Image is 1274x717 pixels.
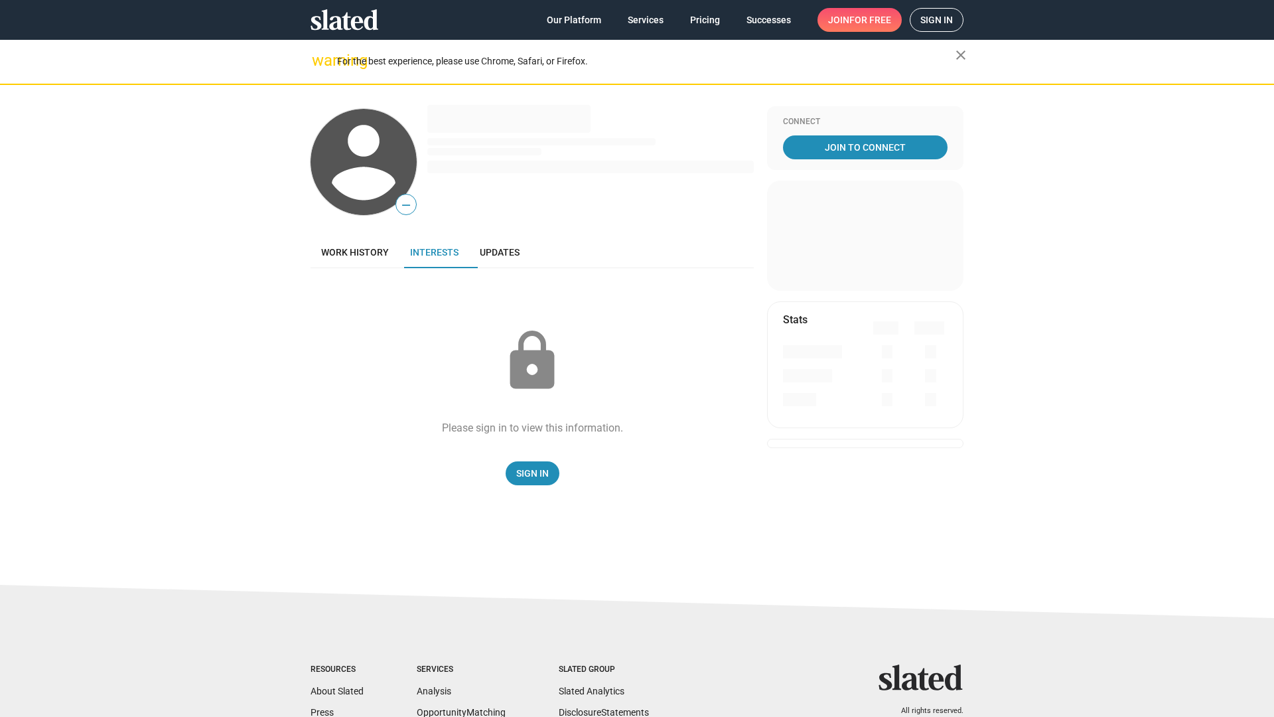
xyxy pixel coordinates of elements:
[396,197,416,214] span: —
[559,665,649,675] div: Slated Group
[849,8,891,32] span: for free
[311,665,364,675] div: Resources
[953,47,969,63] mat-icon: close
[469,236,530,268] a: Updates
[828,8,891,32] span: Join
[410,247,459,258] span: Interests
[786,135,945,159] span: Join To Connect
[499,328,565,394] mat-icon: lock
[516,461,549,485] span: Sign In
[817,8,902,32] a: Joinfor free
[910,8,963,32] a: Sign in
[480,247,520,258] span: Updates
[321,247,389,258] span: Work history
[783,117,948,127] div: Connect
[679,8,731,32] a: Pricing
[628,8,664,32] span: Services
[547,8,601,32] span: Our Platform
[311,686,364,696] a: About Slated
[399,236,469,268] a: Interests
[617,8,674,32] a: Services
[746,8,791,32] span: Successes
[442,421,623,435] div: Please sign in to view this information.
[736,8,802,32] a: Successes
[337,52,955,70] div: For the best experience, please use Chrome, Safari, or Firefox.
[506,461,559,485] a: Sign In
[417,686,451,696] a: Analysis
[417,665,506,675] div: Services
[690,8,720,32] span: Pricing
[783,313,808,327] mat-card-title: Stats
[311,236,399,268] a: Work history
[312,52,328,68] mat-icon: warning
[536,8,612,32] a: Our Platform
[783,135,948,159] a: Join To Connect
[559,686,624,696] a: Slated Analytics
[920,9,953,31] span: Sign in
